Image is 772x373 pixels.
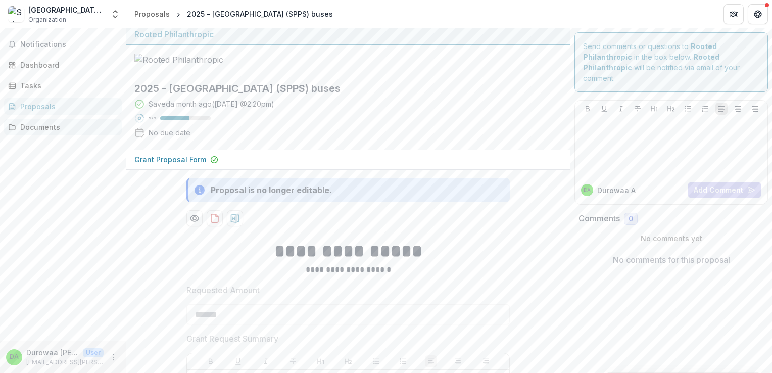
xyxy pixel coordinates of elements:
button: Heading 2 [665,103,677,115]
button: Italicize [260,355,272,367]
button: Bullet List [370,355,382,367]
p: Durowaa A [597,185,636,196]
div: No due date [149,127,190,138]
div: Proposal is no longer editable. [211,184,332,196]
p: 57 % [149,115,156,122]
div: 2025 - [GEOGRAPHIC_DATA] (SPPS) buses [187,9,333,19]
div: [GEOGRAPHIC_DATA][PERSON_NAME] ISD#625 [28,5,104,15]
button: Align Right [749,103,761,115]
button: Heading 2 [342,355,354,367]
button: Heading 1 [648,103,660,115]
p: [EMAIL_ADDRESS][PERSON_NAME][DOMAIN_NAME] [26,358,104,367]
button: Preview 8dcf4104-1d2c-41be-a7a6-74d332f8b5e9-0.pdf [186,210,203,226]
div: Rooted Philanthropic [134,28,562,40]
button: download-proposal [207,210,223,226]
span: Organization [28,15,66,24]
div: Durowaa Agyeman-Mensah [10,354,19,360]
a: Dashboard [4,57,122,73]
a: Proposals [4,98,122,115]
button: Strike [632,103,644,115]
p: No comments for this proposal [613,254,730,266]
button: Align Left [715,103,728,115]
h2: Comments [578,214,620,223]
button: Align Center [452,355,464,367]
div: Tasks [20,80,114,91]
button: More [108,351,120,363]
img: Rooted Philanthropic [134,54,235,66]
button: Bold [205,355,217,367]
button: Align Center [732,103,744,115]
button: Ordered List [397,355,409,367]
button: download-proposal [227,210,243,226]
img: Saint Paul Public Schools ISD#625 [8,6,24,22]
button: Get Help [748,4,768,24]
div: Durowaa Agyeman-Mensah [584,188,591,193]
a: Proposals [130,7,174,21]
button: Add Comment [688,182,761,198]
button: Open entity switcher [108,4,122,24]
button: Align Left [425,355,437,367]
div: Saved a month ago ( [DATE] @ 2:20pm ) [149,99,274,109]
p: Grant Request Summary [186,333,278,345]
button: Bold [582,103,594,115]
h2: 2025 - [GEOGRAPHIC_DATA] (SPPS) buses [134,82,546,95]
span: Notifications [20,40,118,49]
div: Proposals [134,9,170,19]
button: Notifications [4,36,122,53]
button: Align Right [480,355,492,367]
p: Requested Amount [186,284,260,296]
button: Underline [232,355,244,367]
p: User [83,348,104,357]
button: Strike [287,355,299,367]
div: Documents [20,122,114,132]
button: Ordered List [699,103,711,115]
button: Heading 1 [315,355,327,367]
p: Durowaa [PERSON_NAME] [26,347,79,358]
p: Grant Proposal Form [134,154,206,165]
div: Proposals [20,101,114,112]
button: Partners [723,4,744,24]
div: Send comments or questions to in the box below. will be notified via email of your comment. [574,32,768,92]
p: No comments yet [578,233,764,244]
nav: breadcrumb [130,7,337,21]
button: Underline [598,103,610,115]
button: Bullet List [682,103,694,115]
div: Dashboard [20,60,114,70]
span: 0 [629,215,633,223]
a: Documents [4,119,122,135]
button: Italicize [615,103,627,115]
a: Tasks [4,77,122,94]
